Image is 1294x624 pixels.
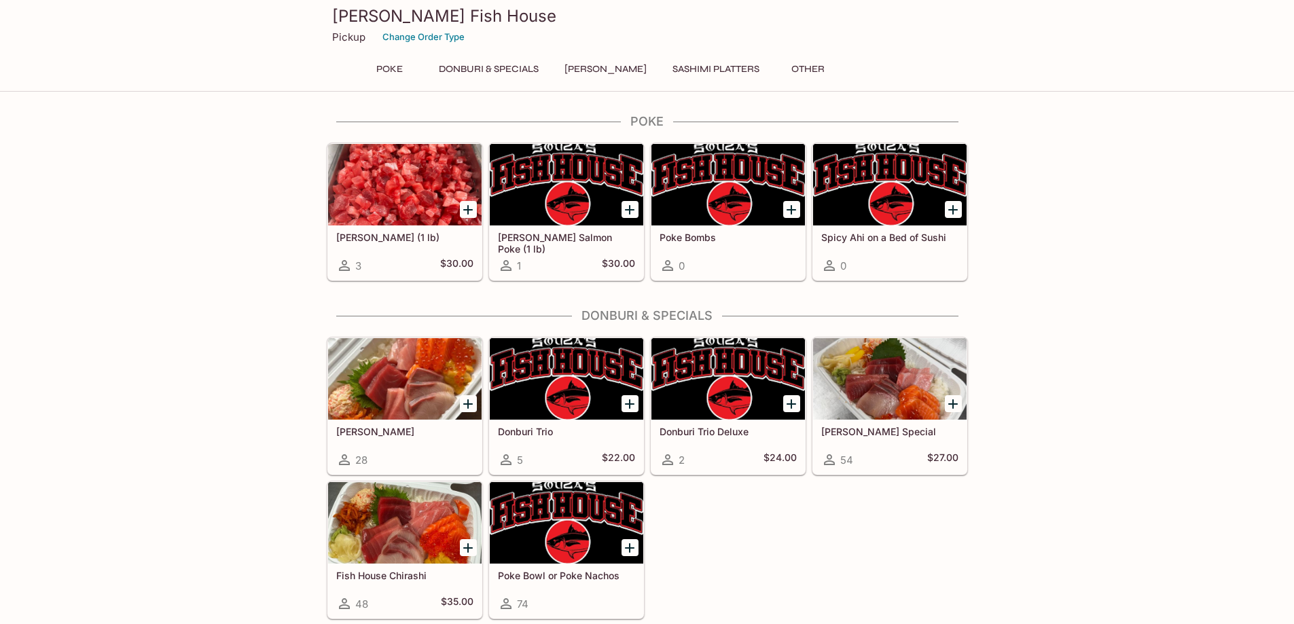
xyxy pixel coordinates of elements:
[517,259,521,272] span: 1
[336,426,473,437] h5: [PERSON_NAME]
[328,338,482,420] div: Sashimi Donburis
[651,144,805,225] div: Poke Bombs
[783,201,800,218] button: Add Poke Bombs
[813,144,967,225] div: Spicy Ahi on a Bed of Sushi
[622,539,639,556] button: Add Poke Bowl or Poke Nachos
[498,570,635,581] h5: Poke Bowl or Poke Nachos
[763,452,797,468] h5: $24.00
[778,60,839,79] button: Other
[489,481,644,619] a: Poke Bowl or Poke Nachos74
[490,144,643,225] div: Ora King Salmon Poke (1 lb)
[460,539,477,556] button: Add Fish House Chirashi
[557,60,654,79] button: [PERSON_NAME]
[840,454,853,466] span: 54
[431,60,546,79] button: Donburi & Specials
[332,5,963,26] h3: [PERSON_NAME] Fish House
[376,26,471,48] button: Change Order Type
[328,144,482,225] div: Ahi Poke (1 lb)
[490,482,643,564] div: Poke Bowl or Poke Nachos
[660,426,797,437] h5: Donburi Trio Deluxe
[821,426,958,437] h5: [PERSON_NAME] Special
[327,114,968,129] h4: Poke
[355,259,361,272] span: 3
[441,595,473,612] h5: $35.00
[332,31,365,43] p: Pickup
[840,259,846,272] span: 0
[945,201,962,218] button: Add Spicy Ahi on a Bed of Sushi
[490,338,643,420] div: Donburi Trio
[622,201,639,218] button: Add Ora King Salmon Poke (1 lb)
[651,337,806,475] a: Donburi Trio Deluxe2$24.00
[821,232,958,243] h5: Spicy Ahi on a Bed of Sushi
[651,143,806,280] a: Poke Bombs0
[679,454,685,466] span: 2
[327,143,482,280] a: [PERSON_NAME] (1 lb)3$30.00
[651,338,805,420] div: Donburi Trio Deluxe
[355,598,368,610] span: 48
[665,60,767,79] button: Sashimi Platters
[328,482,482,564] div: Fish House Chirashi
[327,308,968,323] h4: Donburi & Specials
[498,232,635,254] h5: [PERSON_NAME] Salmon Poke (1 lb)
[517,598,528,610] span: 74
[359,60,420,79] button: Poke
[440,257,473,274] h5: $30.00
[602,452,635,468] h5: $22.00
[813,338,967,420] div: Souza Special
[460,395,477,412] button: Add Sashimi Donburis
[498,426,635,437] h5: Donburi Trio
[489,337,644,475] a: Donburi Trio5$22.00
[355,454,367,466] span: 28
[336,570,473,581] h5: Fish House Chirashi
[812,337,967,475] a: [PERSON_NAME] Special54$27.00
[679,259,685,272] span: 0
[327,481,482,619] a: Fish House Chirashi48$35.00
[783,395,800,412] button: Add Donburi Trio Deluxe
[927,452,958,468] h5: $27.00
[660,232,797,243] h5: Poke Bombs
[336,232,473,243] h5: [PERSON_NAME] (1 lb)
[460,201,477,218] button: Add Ahi Poke (1 lb)
[812,143,967,280] a: Spicy Ahi on a Bed of Sushi0
[602,257,635,274] h5: $30.00
[327,337,482,475] a: [PERSON_NAME]28
[517,454,523,466] span: 5
[945,395,962,412] button: Add Souza Special
[489,143,644,280] a: [PERSON_NAME] Salmon Poke (1 lb)1$30.00
[622,395,639,412] button: Add Donburi Trio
